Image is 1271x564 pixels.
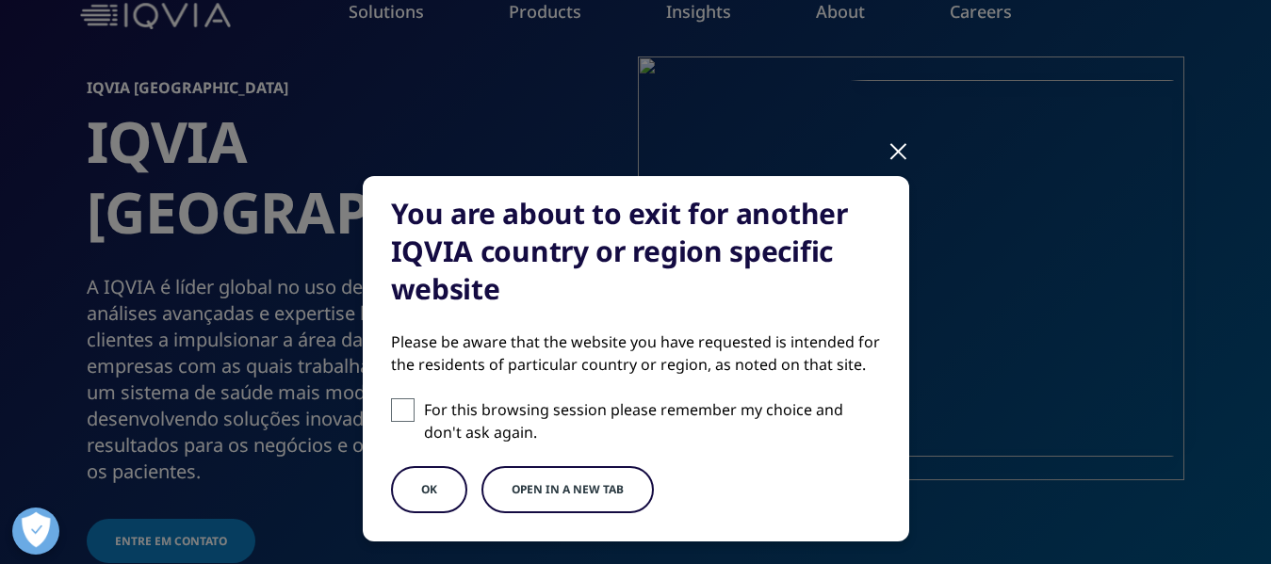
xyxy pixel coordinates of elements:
button: Abrir preferências [12,508,59,555]
p: For this browsing session please remember my choice and don't ask again. [424,398,881,443]
button: Open in a new tab [481,466,654,513]
div: Please be aware that the website you have requested is intended for the residents of particular c... [391,330,881,376]
button: OK [391,466,467,513]
div: You are about to exit for another IQVIA country or region specific website [391,195,881,308]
